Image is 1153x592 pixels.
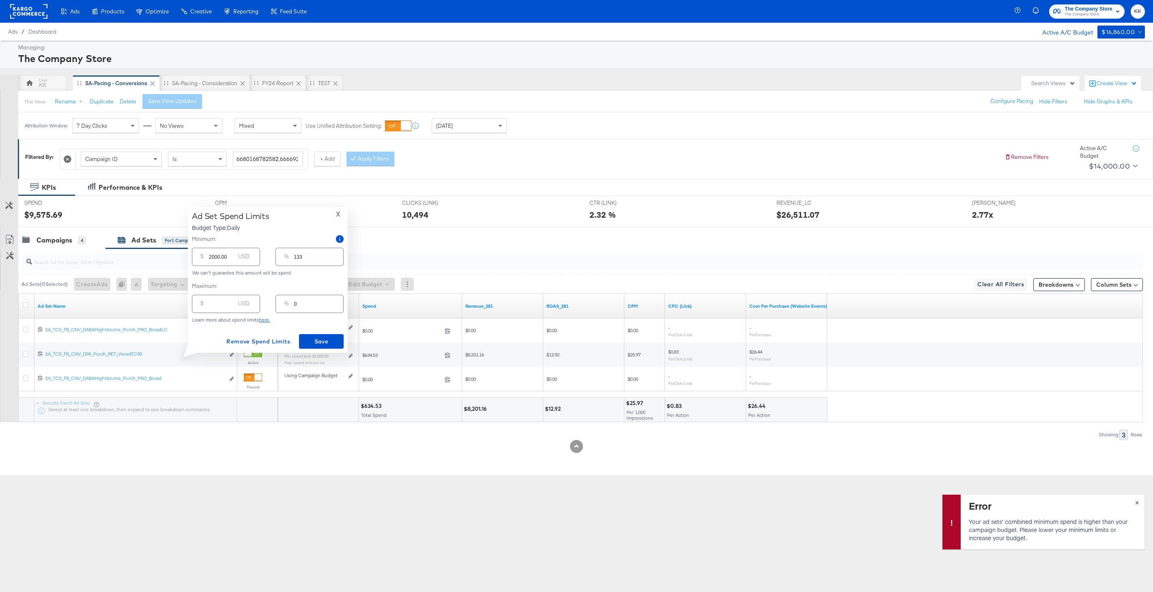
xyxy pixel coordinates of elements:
[284,354,328,358] sub: Min. spend limit: $1,500.00
[589,199,650,207] span: CTR (LINK)
[628,352,641,358] span: $25.97
[17,28,28,35] span: /
[465,327,476,333] span: $0.00
[1084,98,1133,105] button: Hide Graphs & KPIs
[99,183,162,192] div: Performance & KPIs
[969,517,1134,542] p: Your ad sets' combined minimum spend is higher than your campaign budget. Please lower your minim...
[299,334,344,349] button: Save
[749,303,827,309] a: The average cost for each purchase tracked by your Custom Audience pixel on your website after pe...
[749,381,771,386] sub: Per Purchase
[362,328,441,334] span: $0.00
[254,81,258,85] div: Drag to reorder tab
[45,351,225,357] div: SA_TCS_FB_CNV_DPA_Purch_RET_ViewATC90
[192,270,344,276] div: We can't guarantee this amount will be spent.
[281,251,292,266] div: %
[45,375,225,384] a: SA_TCS_FB_CNV_DABAHighVolume_Purch_PRO_Broad
[314,152,340,166] button: + Add
[402,209,428,221] div: 10,494
[1119,430,1128,440] div: 3
[233,8,258,15] span: Reporting
[235,251,253,266] div: USD
[1039,98,1067,105] button: Hide Filters
[1134,7,1142,16] span: KK
[244,360,262,365] label: Active
[25,153,54,161] div: Filtered By:
[78,237,86,244] div: 4
[223,334,293,349] button: Remove Spend Limits
[465,376,476,382] span: $0.00
[1080,144,1125,159] div: Active A/C Budget
[546,327,557,333] span: $0.00
[39,81,46,89] div: KK
[1031,79,1076,87] div: Search Views
[668,349,679,355] span: $0.83
[284,372,346,379] div: Using Campaign Budget
[628,303,662,309] a: The average cost you've paid to have 1,000 impressions of your ad.
[305,122,382,130] label: Use Unified Attribution Setting:
[1034,26,1093,38] div: Active A/C Budget
[192,282,344,290] label: Maximum:
[628,376,638,382] span: $0.00
[1097,79,1137,88] div: Create View
[1099,432,1119,438] div: Showing:
[77,122,108,129] span: 7 Day Clicks
[1131,4,1145,19] button: KK
[336,208,340,220] span: X
[626,399,645,407] div: $25.97
[1129,495,1144,509] button: ×
[546,303,621,309] a: ROAS_281
[668,332,693,337] sub: Per Click (Link)
[162,237,200,244] div: for 1 Campaign
[628,327,638,333] span: $0.00
[749,356,771,361] sub: Per Purchase
[972,209,993,221] div: 2.77x
[749,373,751,379] span: -
[90,98,114,105] button: Duplicate
[546,352,559,358] span: $12.92
[1089,160,1130,172] div: $14,000.00
[749,349,762,355] span: $26.44
[172,155,177,163] span: Is
[668,373,670,379] span: -
[465,352,484,358] span: $8,201.16
[465,303,540,309] a: Revenue_281
[1130,432,1143,438] div: Rows
[464,405,489,413] div: $8,201.16
[362,303,459,309] a: The total amount spent to date.
[77,81,82,85] div: Drag to reorder tab
[1135,497,1139,506] span: ×
[192,317,344,323] div: Learn more about spend limits
[101,8,124,15] span: Products
[667,412,689,418] span: Per Action
[361,412,387,418] span: Total Spend
[362,352,441,358] span: $634.53
[226,337,290,347] span: Remove Spend Limits
[172,79,237,87] div: SA-Pacing - Consideration
[85,79,147,87] div: SA-Pacing - Conversions
[38,303,234,309] a: Your Ad Set name.
[160,122,184,129] span: No Views
[244,384,262,390] label: Paused
[45,375,225,382] div: SA_TCS_FB_CNV_DABAHighVolume_Purch_PRO_Broad
[45,326,225,333] div: SA_TCS_FB_CNV_DABAHighVolume_Purch_PRO_BroadLC
[302,337,340,347] span: Save
[748,402,768,410] div: $26.44
[280,8,307,15] span: Feed Suite
[284,360,325,365] sub: Max. spend limit : not set
[146,8,169,15] span: Optimize
[197,251,207,266] div: $
[239,122,254,129] span: Mixed
[362,376,441,382] span: $0.00
[28,28,56,35] span: Dashboard
[361,402,384,410] div: $634.53
[1033,278,1085,291] button: Breakdowns
[259,317,270,323] a: here.
[1086,160,1139,173] button: $14,000.00
[192,223,269,232] p: Budget Type: Daily
[974,278,1027,291] button: Clear All Filters
[24,199,85,207] span: SPEND
[18,44,1143,51] div: Managing:
[985,94,1039,109] button: Configure Pacing
[190,8,212,15] span: Creative
[436,122,453,129] span: [DATE]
